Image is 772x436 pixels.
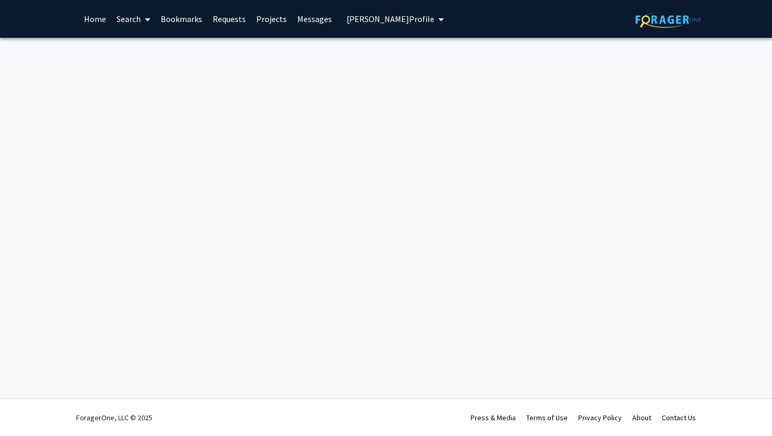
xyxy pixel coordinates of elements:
[79,1,111,37] a: Home
[155,1,207,37] a: Bookmarks
[662,413,696,422] a: Contact Us
[76,399,152,436] div: ForagerOne, LLC © 2025
[207,1,251,37] a: Requests
[471,413,516,422] a: Press & Media
[251,1,292,37] a: Projects
[111,1,155,37] a: Search
[632,413,651,422] a: About
[578,413,622,422] a: Privacy Policy
[292,1,337,37] a: Messages
[347,14,434,24] span: [PERSON_NAME] Profile
[526,413,568,422] a: Terms of Use
[635,12,701,28] img: ForagerOne Logo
